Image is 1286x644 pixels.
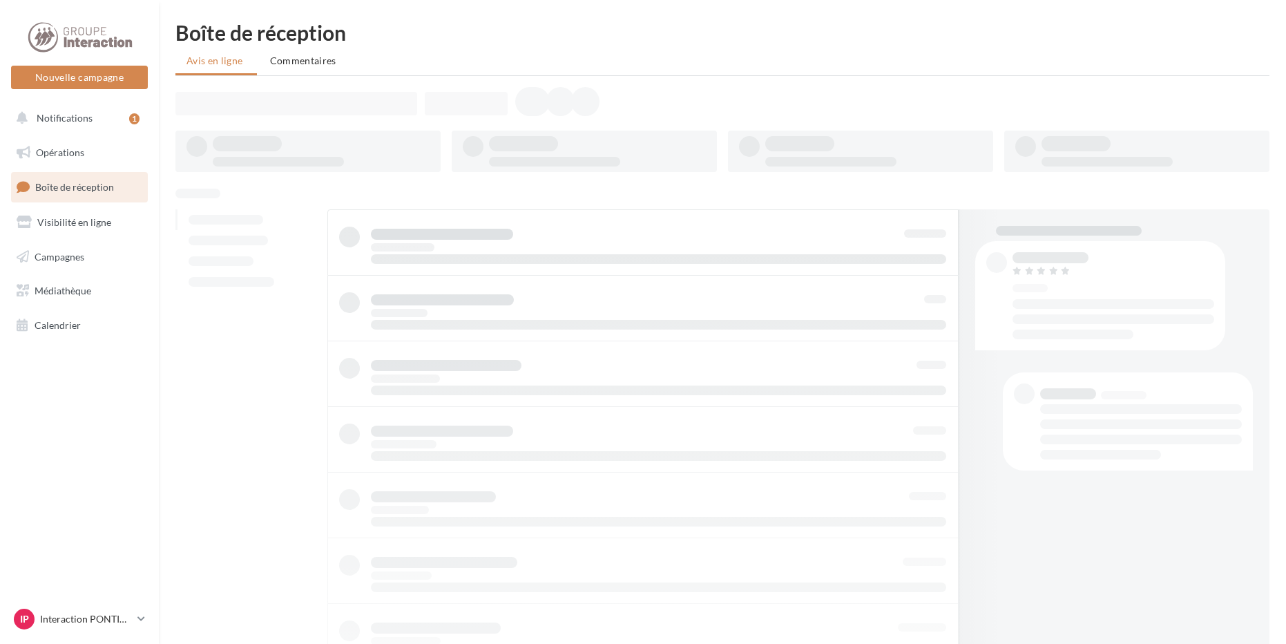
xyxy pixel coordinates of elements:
[37,112,93,124] span: Notifications
[35,250,84,262] span: Campagnes
[175,22,1269,43] div: Boîte de réception
[8,243,151,272] a: Campagnes
[35,319,81,331] span: Calendrier
[8,208,151,237] a: Visibilité en ligne
[40,612,132,626] p: Interaction PONTIVY
[270,55,336,66] span: Commentaires
[129,113,140,124] div: 1
[8,311,151,340] a: Calendrier
[8,138,151,167] a: Opérations
[20,612,29,626] span: IP
[11,66,148,89] button: Nouvelle campagne
[35,181,114,193] span: Boîte de réception
[35,285,91,296] span: Médiathèque
[8,276,151,305] a: Médiathèque
[37,216,111,228] span: Visibilité en ligne
[36,146,84,158] span: Opérations
[8,172,151,202] a: Boîte de réception
[11,606,148,632] a: IP Interaction PONTIVY
[8,104,145,133] button: Notifications 1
